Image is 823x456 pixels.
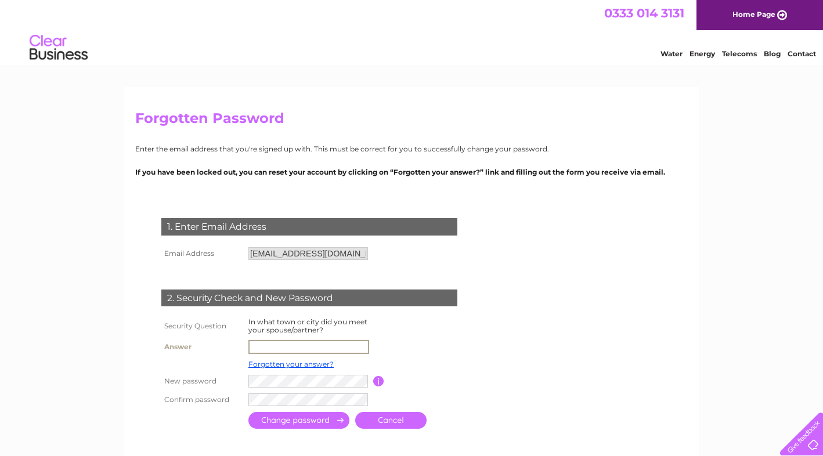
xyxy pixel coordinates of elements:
a: Blog [764,49,781,58]
p: Enter the email address that you're signed up with. This must be correct for you to successfully ... [135,143,688,154]
label: In what town or city did you meet your spouse/partner? [248,317,367,334]
input: Information [373,376,384,386]
input: Submit [248,412,349,429]
a: Water [660,49,683,58]
p: If you have been locked out, you can reset your account by clicking on “Forgotten your answer?” l... [135,167,688,178]
a: Cancel [355,412,427,429]
a: Forgotten your answer? [248,360,334,368]
img: logo.png [29,30,88,66]
th: Confirm password [158,390,246,409]
th: Email Address [158,244,246,263]
div: Clear Business is a trading name of Verastar Limited (registered in [GEOGRAPHIC_DATA] No. 3667643... [138,6,687,56]
th: New password [158,372,246,390]
div: 1. Enter Email Address [161,218,457,236]
div: 2. Security Check and New Password [161,289,457,307]
th: Security Question [158,315,246,337]
a: 0333 014 3131 [604,6,684,20]
a: Telecoms [722,49,757,58]
th: Answer [158,337,246,357]
a: Energy [690,49,715,58]
h2: Forgotten Password [135,110,688,132]
a: Contact [788,49,816,58]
